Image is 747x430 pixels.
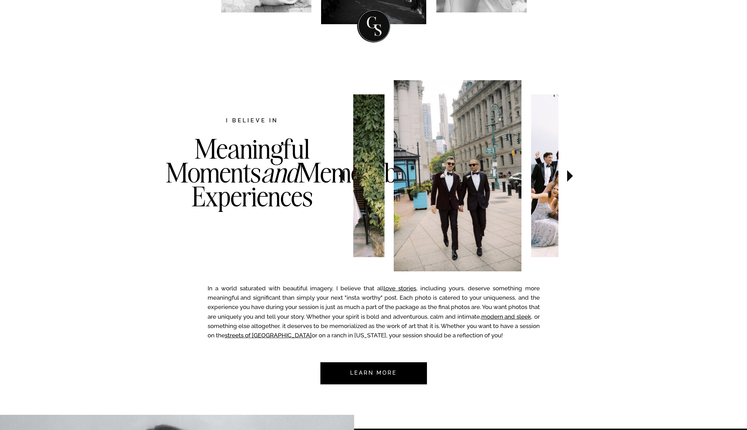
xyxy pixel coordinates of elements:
h3: Meaningful Moments Memorable Experiences [166,137,339,236]
p: In a world saturated with beautiful imagery, I believe that all , including yours, deserve someth... [208,284,540,344]
img: Wedding party cheering for the bride and groom [531,94,639,257]
a: Learn more [341,362,406,384]
a: love stories [384,285,416,292]
a: modern and sleek [481,313,531,320]
img: Bride and groom walking for a portrait [276,94,384,257]
a: streets of [GEOGRAPHIC_DATA] [225,332,312,339]
img: Newlyweds in downtown NYC wearing tuxes and boutonnieres [394,80,521,271]
h2: I believe in [190,116,315,126]
i: and [261,156,298,189]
